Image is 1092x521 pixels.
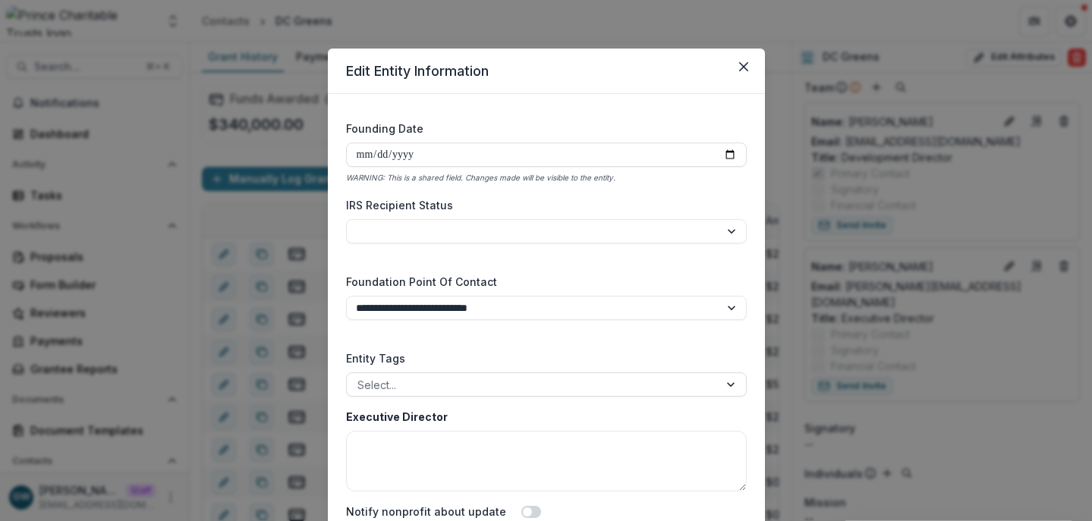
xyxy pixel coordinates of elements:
label: Foundation Point Of Contact [346,274,738,290]
label: IRS Recipient Status [346,197,738,213]
button: Close [732,55,756,79]
header: Edit Entity Information [328,49,765,94]
i: WARNING: This is a shared field. Changes made will be visible to the entity. [346,173,615,182]
label: Notify nonprofit about update [346,504,506,519]
label: Entity Tags [346,350,738,366]
label: Founding Date [346,121,738,137]
label: Executive Director [346,409,738,425]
